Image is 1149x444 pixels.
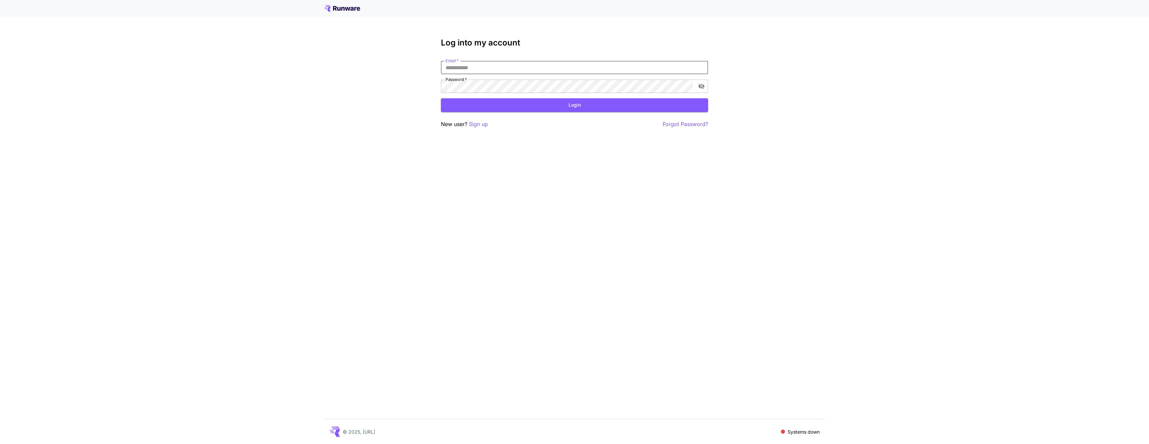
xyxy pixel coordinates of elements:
[663,120,708,128] button: Forgot Password?
[446,77,467,82] label: Password
[469,120,488,128] button: Sign up
[441,120,488,128] p: New user?
[343,428,375,435] p: © 2025, [URL]
[788,428,820,435] p: Systems down
[695,80,707,92] button: toggle password visibility
[441,98,708,112] button: Login
[446,58,459,64] label: Email
[441,38,708,47] h3: Log into my account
